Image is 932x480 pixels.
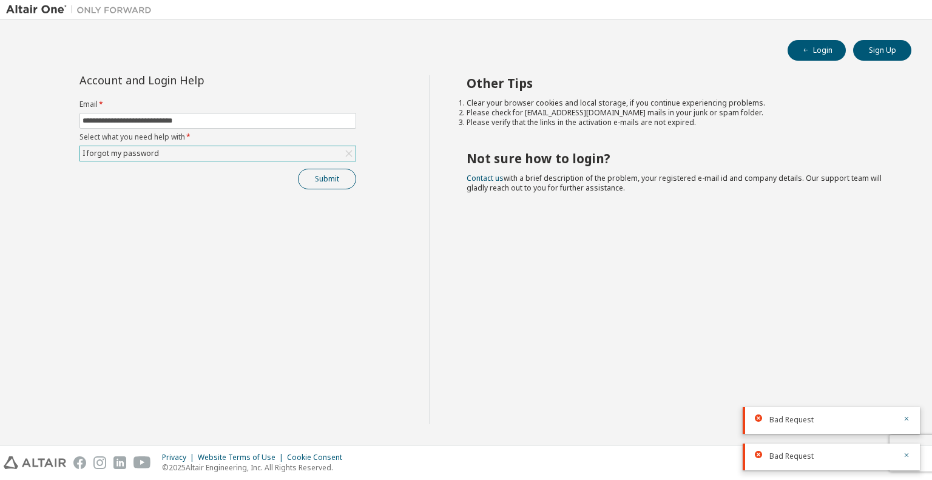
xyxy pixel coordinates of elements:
[4,456,66,469] img: altair_logo.svg
[80,146,356,161] div: I forgot my password
[467,150,890,166] h2: Not sure how to login?
[853,40,911,61] button: Sign Up
[769,415,814,425] span: Bad Request
[6,4,158,16] img: Altair One
[79,75,301,85] div: Account and Login Help
[287,453,349,462] div: Cookie Consent
[93,456,106,469] img: instagram.svg
[467,173,504,183] a: Contact us
[73,456,86,469] img: facebook.svg
[298,169,356,189] button: Submit
[467,75,890,91] h2: Other Tips
[133,456,151,469] img: youtube.svg
[113,456,126,469] img: linkedin.svg
[467,173,882,193] span: with a brief description of the problem, your registered e-mail id and company details. Our suppo...
[467,118,890,127] li: Please verify that the links in the activation e-mails are not expired.
[467,108,890,118] li: Please check for [EMAIL_ADDRESS][DOMAIN_NAME] mails in your junk or spam folder.
[162,462,349,473] p: © 2025 Altair Engineering, Inc. All Rights Reserved.
[79,132,356,142] label: Select what you need help with
[467,98,890,108] li: Clear your browser cookies and local storage, if you continue experiencing problems.
[162,453,198,462] div: Privacy
[198,453,287,462] div: Website Terms of Use
[81,147,161,160] div: I forgot my password
[788,40,846,61] button: Login
[769,451,814,461] span: Bad Request
[79,100,356,109] label: Email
